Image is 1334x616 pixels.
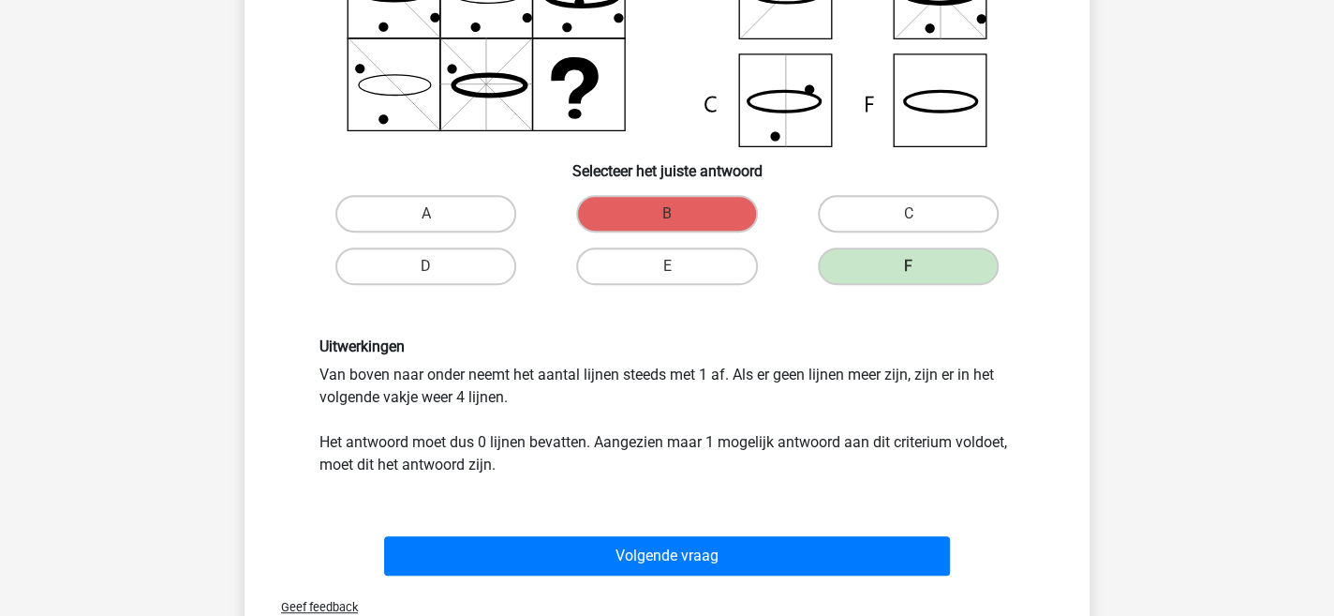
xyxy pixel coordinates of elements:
label: D [335,248,516,285]
h6: Selecteer het juiste antwoord [274,147,1060,180]
label: A [335,195,516,233]
label: C [818,195,999,233]
span: Geef feedback [266,600,358,614]
label: B [576,195,757,233]
label: E [576,248,757,285]
label: F [818,248,999,285]
div: Van boven naar onder neemt het aantal lijnen steeds met 1 af. Als er geen lijnen meer zijn, zijn ... [305,338,1029,475]
h6: Uitwerkingen [319,338,1015,355]
button: Volgende vraag [384,536,951,576]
